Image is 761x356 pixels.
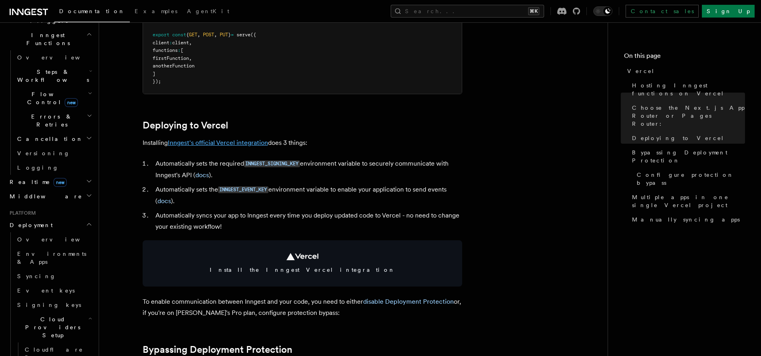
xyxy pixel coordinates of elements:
[189,32,197,38] span: GET
[189,55,192,61] span: ,
[17,150,70,156] span: Versioning
[6,31,86,47] span: Inngest Functions
[6,50,94,175] div: Inngest Functions
[143,296,462,318] p: To enable communication between Inngest and your code, you need to either or, if you're on [PERSO...
[14,160,94,175] a: Logging
[143,120,228,131] a: Deploying to Vercel
[528,7,539,15] kbd: ⌘K
[14,312,94,342] button: Cloud Providers Setup
[189,40,192,45] span: ,
[65,98,78,107] span: new
[629,131,745,145] a: Deploying to Vercel
[632,134,724,142] span: Deploying to Vercel
[130,2,182,22] a: Examples
[168,139,268,146] a: Inngest's official Vercel integration
[231,32,234,38] span: =
[197,32,200,38] span: ,
[6,175,94,189] button: Realtimenew
[17,54,99,61] span: Overview
[17,302,81,308] span: Signing keys
[153,210,462,232] li: Automatically syncs your app to Inngest every time you deploy updated code to Vercel - no need to...
[214,32,217,38] span: ,
[593,6,612,16] button: Toggle dark mode
[172,40,189,45] span: client
[632,104,745,128] span: Choose the Next.js App Router or Pages Router:
[153,184,462,207] li: Automatically sets the environment variable to enable your application to send events ( ).
[228,32,231,38] span: }
[702,5,755,18] a: Sign Up
[250,32,256,38] span: ({
[187,8,229,14] span: AgentKit
[14,135,83,143] span: Cancellation
[14,109,94,132] button: Errors & Retries
[632,193,745,209] span: Multiple apps in one single Vercel project
[6,218,94,232] button: Deployment
[14,232,94,247] a: Overview
[178,47,181,53] span: :
[153,55,189,61] span: firstFunction
[153,79,161,84] span: });
[637,171,745,187] span: Configure protection bypass
[626,5,699,18] a: Contact sales
[624,51,745,64] h4: On this page
[6,192,82,200] span: Middleware
[14,132,94,146] button: Cancellation
[14,50,94,65] a: Overview
[153,32,169,38] span: export
[14,90,88,106] span: Flow Control
[169,40,172,45] span: :
[14,113,87,129] span: Errors & Retries
[135,8,177,14] span: Examples
[629,190,745,212] a: Multiple apps in one single Vercel project
[153,63,195,69] span: anotherFunction
[218,186,268,193] code: INNGEST_EVENT_KEY
[14,87,94,109] button: Flow Controlnew
[17,251,86,265] span: Environments & Apps
[17,287,75,294] span: Event keys
[632,81,745,97] span: Hosting Inngest functions on Vercel
[186,32,189,38] span: {
[54,178,67,187] span: new
[236,32,250,38] span: serve
[153,47,178,53] span: functions
[153,71,155,77] span: ]
[6,210,36,216] span: Platform
[54,2,130,22] a: Documentation
[6,178,67,186] span: Realtime
[6,28,94,50] button: Inngest Functions
[143,137,462,148] p: Installing does 3 things:
[17,273,56,279] span: Syncing
[14,283,94,298] a: Event keys
[153,158,462,181] li: Automatically sets the required environment variable to securely communicate with Inngest's API ( ).
[629,78,745,101] a: Hosting Inngest functions on Vercel
[6,221,53,229] span: Deployment
[632,216,740,223] span: Manually syncing apps
[14,68,89,84] span: Steps & Workflows
[14,298,94,312] a: Signing keys
[143,344,292,355] a: Bypassing Deployment Protection
[629,101,745,131] a: Choose the Next.js App Router or Pages Router:
[14,65,94,87] button: Steps & Workflows
[391,5,544,18] button: Search...⌘K
[59,8,125,14] span: Documentation
[627,67,655,75] span: Vercel
[634,168,745,190] a: Configure protection bypass
[632,148,745,164] span: Bypassing Deployment Protection
[203,32,214,38] span: POST
[17,236,99,243] span: Overview
[157,197,171,205] a: docs
[6,189,94,204] button: Middleware
[14,146,94,160] a: Versioning
[624,64,745,78] a: Vercel
[152,266,453,274] span: Install the Inngest Vercel integration
[143,240,462,287] a: Install the Inngest Vercel integration
[17,164,59,171] span: Logging
[195,171,209,179] a: docs
[244,160,300,167] a: INNGEST_SIGNING_KEY
[153,40,169,45] span: client
[14,269,94,283] a: Syncing
[14,247,94,269] a: Environments & Apps
[181,47,183,53] span: [
[14,315,88,339] span: Cloud Providers Setup
[629,212,745,227] a: Manually syncing apps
